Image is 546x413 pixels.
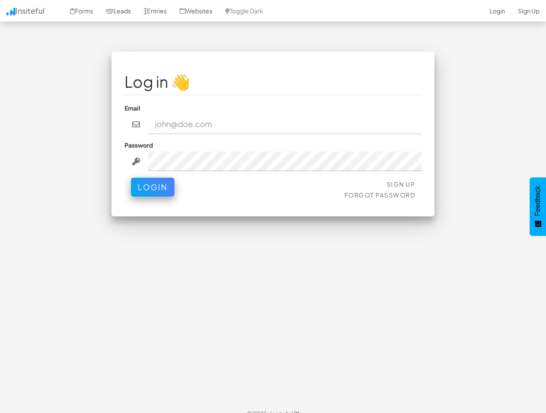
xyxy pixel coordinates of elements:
[387,180,416,188] a: Sign Up
[6,8,16,15] img: icon.png
[534,186,542,216] span: Feedback
[530,177,546,236] button: Feedback - Show survey
[124,104,140,112] label: Email
[131,178,174,197] button: Login
[124,73,422,90] h1: Log in 👋
[148,114,422,134] input: john@doe.com
[124,141,153,149] label: Password
[344,191,416,199] a: Forgot Password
